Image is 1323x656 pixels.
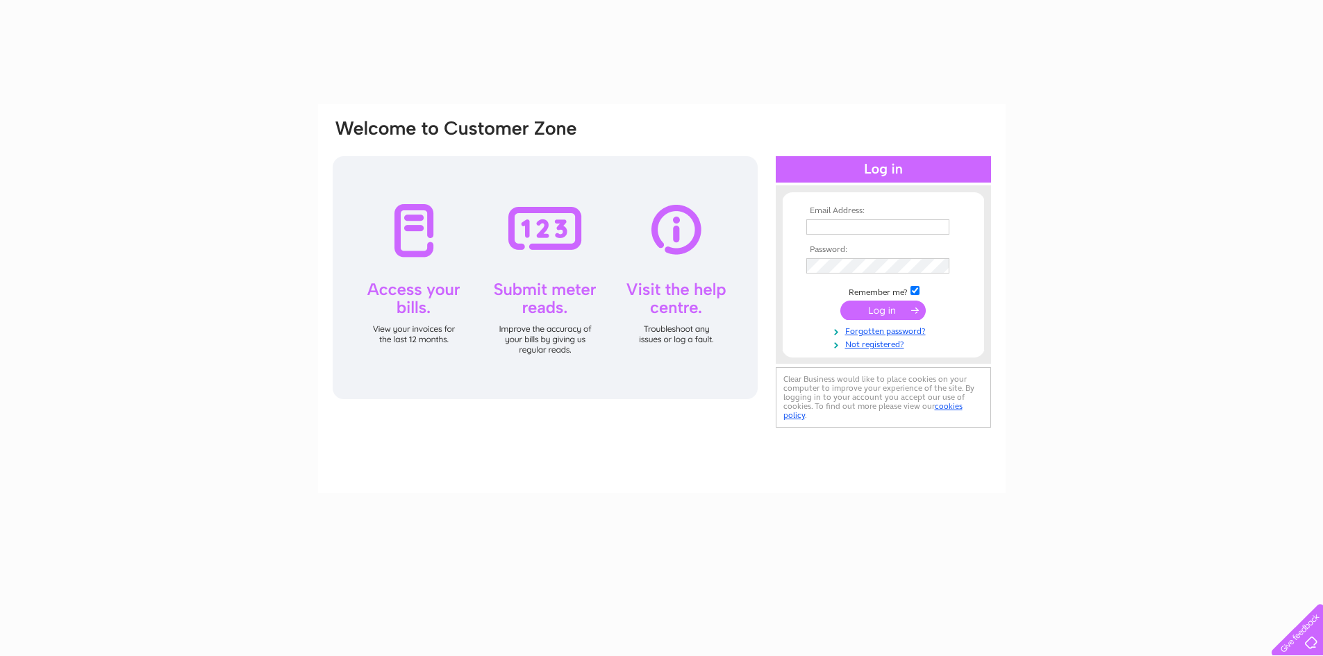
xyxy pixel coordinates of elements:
[840,301,926,320] input: Submit
[776,367,991,428] div: Clear Business would like to place cookies on your computer to improve your experience of the sit...
[803,284,964,298] td: Remember me?
[806,323,964,337] a: Forgotten password?
[803,206,964,216] th: Email Address:
[803,245,964,255] th: Password:
[783,401,963,420] a: cookies policy
[806,337,964,350] a: Not registered?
